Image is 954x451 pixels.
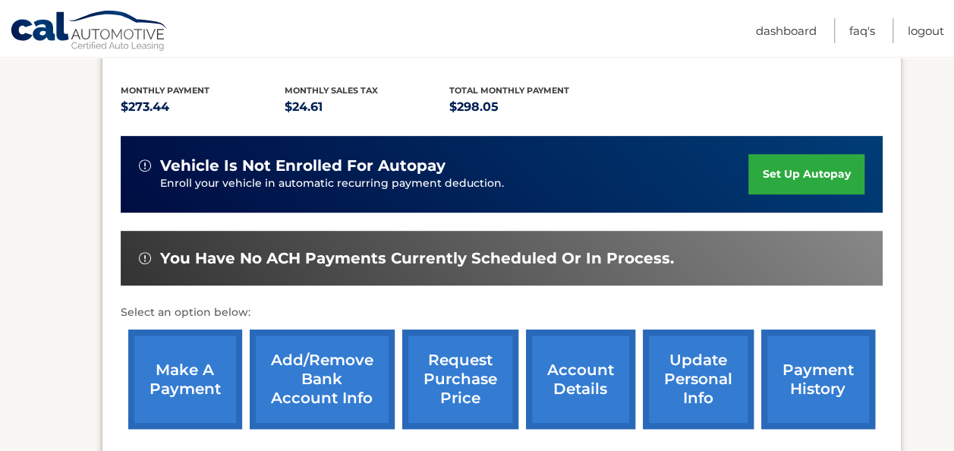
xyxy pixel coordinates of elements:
img: alert-white.svg [139,159,151,172]
p: $273.44 [121,96,285,118]
a: make a payment [128,330,242,429]
a: account details [526,330,635,429]
p: Enroll your vehicle in automatic recurring payment deduction. [160,175,749,192]
a: Logout [908,18,944,43]
p: $298.05 [449,96,614,118]
span: vehicle is not enrolled for autopay [160,156,446,175]
a: request purchase price [402,330,518,429]
p: Select an option below: [121,304,883,322]
span: Total Monthly Payment [449,85,569,96]
span: You have no ACH payments currently scheduled or in process. [160,249,674,268]
a: payment history [761,330,875,429]
p: $24.61 [285,96,449,118]
a: Add/Remove bank account info [250,330,395,429]
a: FAQ's [849,18,875,43]
span: Monthly sales Tax [285,85,378,96]
img: alert-white.svg [139,252,151,264]
a: update personal info [643,330,754,429]
a: set up autopay [748,154,864,194]
span: Monthly Payment [121,85,209,96]
a: Dashboard [756,18,817,43]
a: Cal Automotive [10,10,169,54]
